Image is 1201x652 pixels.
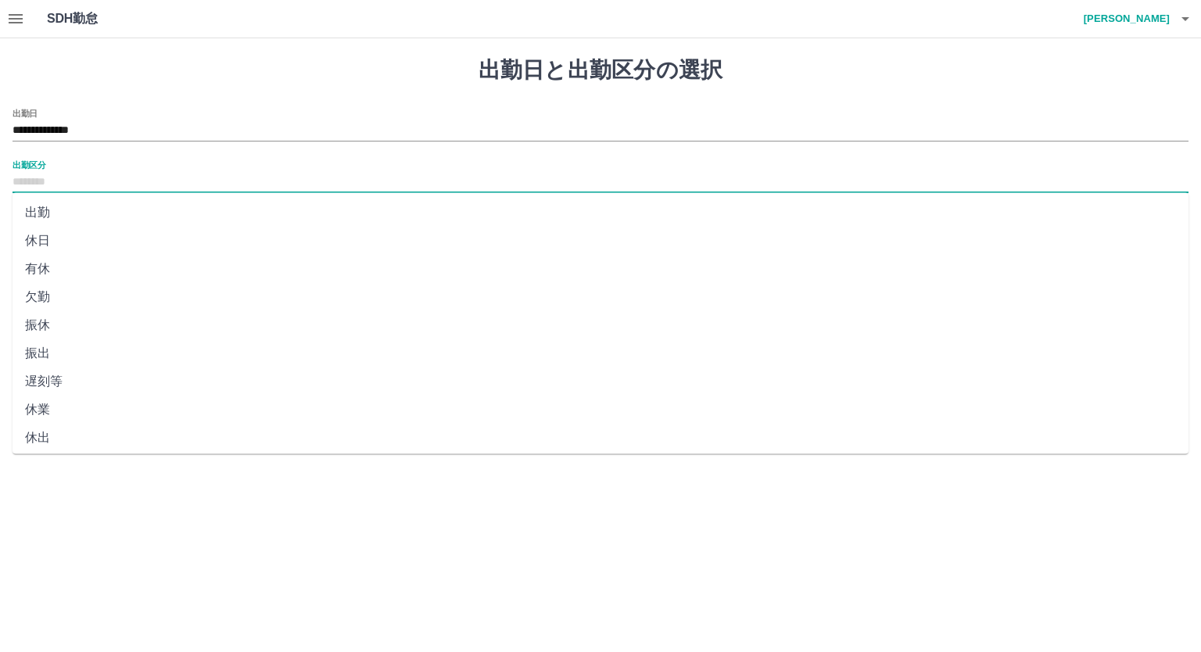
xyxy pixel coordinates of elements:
[13,57,1188,84] h1: 出勤日と出勤区分の選択
[13,199,1188,227] li: 出勤
[13,159,45,170] label: 出勤区分
[13,452,1188,480] li: 育介休
[13,283,1188,311] li: 欠勤
[13,107,38,119] label: 出勤日
[13,255,1188,283] li: 有休
[13,396,1188,424] li: 休業
[13,367,1188,396] li: 遅刻等
[13,424,1188,452] li: 休出
[13,311,1188,339] li: 振休
[13,227,1188,255] li: 休日
[13,339,1188,367] li: 振出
